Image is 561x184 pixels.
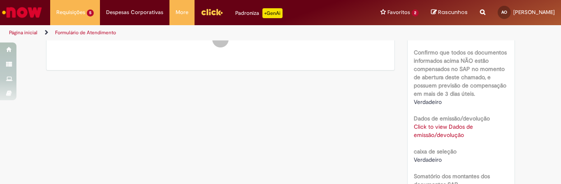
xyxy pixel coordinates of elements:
[414,123,473,139] a: Click to view Dados de emissão/devolução
[438,8,468,16] span: Rascunhos
[262,8,283,18] p: +GenAi
[414,156,442,163] span: Verdadeiro
[414,49,507,97] b: Confirmo que todos os documentos informados acima NÃO estão compensados no SAP no momento de aber...
[431,9,468,17] a: Rascunhos
[414,98,442,106] span: Verdadeiro
[9,29,37,36] a: Página inicial
[501,9,507,15] span: AO
[87,9,94,17] span: 5
[106,8,163,17] span: Despesas Corporativas
[414,148,457,155] b: caixa de seleção
[55,29,116,36] a: Formulário de Atendimento
[176,8,188,17] span: More
[201,6,223,18] img: click_logo_yellow_360x200.png
[387,8,410,17] span: Favoritos
[235,8,283,18] div: Padroniza
[414,115,490,122] b: Dados de emissão/devolução
[412,9,419,17] span: 2
[56,8,85,17] span: Requisições
[6,25,368,40] ul: Trilhas de página
[513,9,555,16] span: [PERSON_NAME]
[1,4,43,21] img: ServiceNow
